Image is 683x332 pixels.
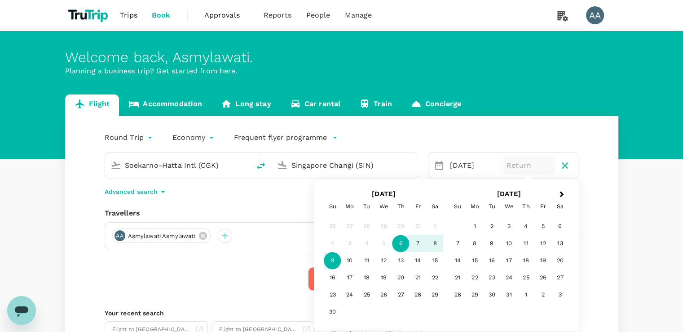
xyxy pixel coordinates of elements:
p: Your recent search [105,309,579,318]
div: Friday [410,198,427,215]
button: delete [250,155,272,177]
a: Car rental [281,94,350,116]
input: Depart from [125,158,231,172]
div: Not available Sunday, October 26th, 2025 [324,218,341,235]
span: Book [152,10,171,21]
div: Choose Saturday, November 29th, 2025 [427,287,444,304]
span: Asmylawati Asmylawati [123,232,201,241]
div: Choose Thursday, November 27th, 2025 [392,287,410,304]
div: Not available Saturday, November 1st, 2025 [427,218,444,235]
div: Choose Saturday, December 27th, 2025 [551,269,568,287]
div: Month November, 2025 [324,218,444,321]
div: Choose Thursday, November 13th, 2025 [392,252,410,269]
div: Choose Thursday, November 6th, 2025 [392,235,410,252]
div: Choose Wednesday, December 10th, 2025 [500,235,517,252]
div: Choose Sunday, November 30th, 2025 [324,304,341,321]
div: Choose Thursday, January 1st, 2026 [517,287,534,304]
div: Thursday [392,198,410,215]
span: Approvals [204,10,249,21]
div: Welcome back , Asmylawati . [65,49,618,66]
div: Saturday [551,198,568,215]
div: Friday [534,198,551,215]
div: Not available Tuesday, November 4th, 2025 [358,235,375,252]
div: Choose Tuesday, December 9th, 2025 [483,235,500,252]
div: AA [586,6,604,24]
div: Choose Wednesday, November 19th, 2025 [375,269,392,287]
div: Choose Saturday, November 15th, 2025 [427,252,444,269]
input: Going to [291,158,398,172]
div: Month December, 2025 [449,218,568,304]
div: Choose Monday, December 29th, 2025 [466,287,483,304]
div: Choose Saturday, January 3rd, 2026 [551,287,568,304]
div: Choose Friday, November 28th, 2025 [410,287,427,304]
div: Choose Wednesday, November 26th, 2025 [375,287,392,304]
div: Choose Tuesday, November 25th, 2025 [358,287,375,304]
a: Accommodation [119,94,212,116]
div: Choose Friday, November 14th, 2025 [410,252,427,269]
div: Tuesday [358,198,375,215]
div: Choose Wednesday, December 17th, 2025 [500,252,517,269]
div: Choose Wednesday, November 12th, 2025 [375,252,392,269]
a: Long stay [212,94,280,116]
div: AA [115,230,125,241]
p: Return [507,160,552,171]
div: Choose Friday, December 26th, 2025 [534,269,551,287]
div: Choose Friday, January 2nd, 2026 [534,287,551,304]
div: Travellers [105,208,579,219]
div: Choose Monday, November 24th, 2025 [341,287,358,304]
div: Tuesday [483,198,500,215]
div: Round Trip [105,130,155,145]
div: Choose Monday, December 8th, 2025 [466,235,483,252]
div: Not available Thursday, October 30th, 2025 [392,218,410,235]
div: Thursday [517,198,534,215]
div: Choose Sunday, December 14th, 2025 [449,252,466,269]
div: Choose Wednesday, December 3rd, 2025 [500,218,517,235]
div: Choose Tuesday, November 11th, 2025 [358,252,375,269]
button: Advanced search [105,186,168,197]
p: Advanced search [105,187,158,196]
div: Choose Sunday, November 9th, 2025 [324,252,341,269]
div: Choose Thursday, December 18th, 2025 [517,252,534,269]
div: Choose Sunday, December 28th, 2025 [449,287,466,304]
div: Choose Tuesday, December 23rd, 2025 [483,269,500,287]
div: Choose Saturday, December 13th, 2025 [551,235,568,252]
button: Find flights [308,267,375,291]
div: Choose Friday, November 7th, 2025 [410,235,427,252]
div: Choose Tuesday, December 16th, 2025 [483,252,500,269]
span: People [306,10,330,21]
div: Choose Friday, December 12th, 2025 [534,235,551,252]
div: [DATE] [446,157,499,175]
div: Wednesday [500,198,517,215]
div: Monday [341,198,358,215]
a: Concierge [401,94,471,116]
div: Choose Monday, December 1st, 2025 [466,218,483,235]
button: Next Month [555,188,570,202]
div: Choose Tuesday, December 2nd, 2025 [483,218,500,235]
button: Open [244,164,246,166]
div: Choose Wednesday, December 24th, 2025 [500,269,517,287]
div: Monday [466,198,483,215]
div: Not available Monday, October 27th, 2025 [341,218,358,235]
div: Wednesday [375,198,392,215]
div: Choose Thursday, December 25th, 2025 [517,269,534,287]
img: TruTrip logo [65,5,113,25]
div: Choose Tuesday, November 18th, 2025 [358,269,375,287]
p: Planning a business trip? Get started from here. [65,66,618,76]
div: Choose Sunday, December 21st, 2025 [449,269,466,287]
div: Not available Friday, October 31st, 2025 [410,218,427,235]
div: Choose Sunday, November 23rd, 2025 [324,287,341,304]
h2: [DATE] [446,190,572,198]
div: Choose Thursday, December 11th, 2025 [517,235,534,252]
div: Not available Tuesday, October 28th, 2025 [358,218,375,235]
div: Choose Sunday, December 7th, 2025 [449,235,466,252]
div: Choose Wednesday, December 31st, 2025 [500,287,517,304]
span: Reports [264,10,292,21]
div: Choose Monday, December 15th, 2025 [466,252,483,269]
div: Not available Wednesday, October 29th, 2025 [375,218,392,235]
button: Open [410,164,412,166]
button: Frequent flyer programme [234,132,338,143]
div: Choose Saturday, December 6th, 2025 [551,218,568,235]
div: Choose Saturday, November 22nd, 2025 [427,269,444,287]
span: Manage [344,10,372,21]
div: Choose Tuesday, December 30th, 2025 [483,287,500,304]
